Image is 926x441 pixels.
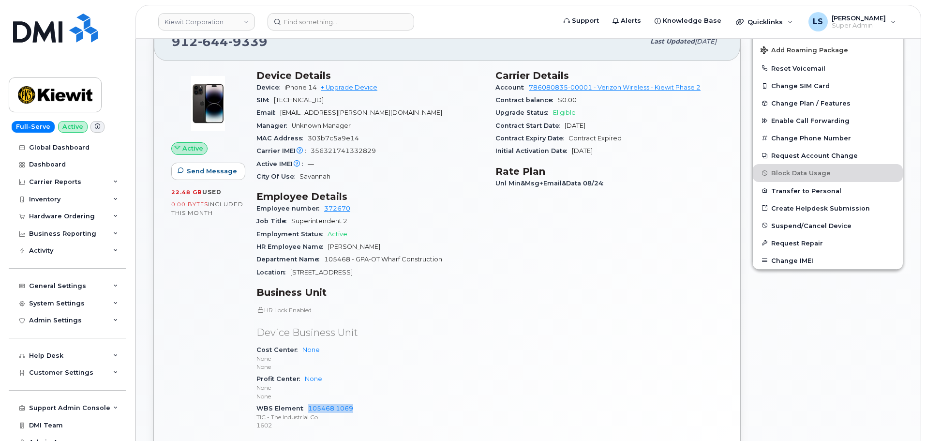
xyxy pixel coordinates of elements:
span: Cost Center [256,346,302,353]
span: MAC Address [256,135,308,142]
button: Block Data Usage [753,164,903,182]
span: [DATE] [695,38,717,45]
span: HR Employee Name [256,243,328,250]
a: Create Helpdesk Submission [753,199,903,217]
div: Luke Schroeder [802,12,903,31]
p: HR Lock Enabled [256,306,484,314]
a: 372670 [324,205,350,212]
p: Device Business Unit [256,326,484,340]
h3: Employee Details [256,191,484,202]
span: Location [256,269,290,276]
span: LS [813,16,823,28]
div: Quicklinks [729,12,800,31]
a: Kiewit Corporation [158,13,255,30]
span: 9339 [228,34,268,49]
span: Suspend/Cancel Device [771,222,851,229]
span: Upgrade Status [495,109,553,116]
span: 644 [198,34,228,49]
span: Unknown Manager [292,122,351,129]
span: Contract Start Date [495,122,565,129]
p: 1602 [256,421,484,429]
span: [TECHNICAL_ID] [274,96,324,104]
span: Job Title [256,217,291,225]
h3: Business Unit [256,287,484,298]
iframe: Messenger Launcher [884,399,919,434]
span: Carrier IMEI [256,147,311,154]
span: included this month [171,200,243,216]
span: [STREET_ADDRESS] [290,269,353,276]
span: Initial Activation Date [495,147,572,154]
span: Active IMEI [256,160,308,167]
span: Knowledge Base [663,16,721,26]
a: None [302,346,320,353]
a: 105468.1069 [308,405,353,412]
span: Employee number [256,205,324,212]
span: Account [495,84,529,91]
a: None [305,375,322,382]
span: SIM [256,96,274,104]
span: 0.00 Bytes [171,201,208,208]
a: Knowledge Base [648,11,728,30]
span: — [308,160,314,167]
img: image20231002-3703462-njx0qo.jpeg [179,75,237,133]
button: Transfer to Personal [753,182,903,199]
span: $0.00 [558,96,577,104]
span: 912 [172,34,268,49]
input: Find something... [268,13,414,30]
button: Enable Call Forwarding [753,112,903,129]
button: Reset Voicemail [753,60,903,77]
p: TIC - The Industrial Co. [256,413,484,421]
span: Eligible [553,109,576,116]
span: Active [328,230,347,238]
a: 786080835-00001 - Verizon Wireless - Kiewit Phase 2 [529,84,701,91]
span: [PERSON_NAME] [832,14,886,22]
span: [DATE] [572,147,593,154]
h3: Carrier Details [495,70,723,81]
button: Change IMEI [753,252,903,269]
span: Active [182,144,203,153]
span: Contract Expiry Date [495,135,568,142]
span: Alerts [621,16,641,26]
span: Change Plan / Features [771,100,851,107]
span: Device [256,84,284,91]
span: Support [572,16,599,26]
span: Manager [256,122,292,129]
span: Unl Min&Msg+Email&Data 08/24 [495,180,608,187]
span: Employment Status [256,230,328,238]
a: Support [557,11,606,30]
span: Email [256,109,280,116]
span: 105468 - GPA-OT Wharf Construction [324,256,442,263]
span: 303b7c5a9e14 [308,135,359,142]
p: None [256,383,484,392]
a: + Upgrade Device [321,84,377,91]
span: Savannah [299,173,330,180]
span: Quicklinks [747,18,783,26]
span: iPhone 14 [284,84,317,91]
span: Add Roaming Package [761,46,848,56]
button: Send Message [171,163,245,180]
span: Contract Expired [568,135,622,142]
p: None [256,392,484,400]
p: None [256,363,484,371]
button: Suspend/Cancel Device [753,217,903,234]
span: [EMAIL_ADDRESS][PERSON_NAME][DOMAIN_NAME] [280,109,442,116]
span: Super Admin [832,22,886,30]
span: Enable Call Forwarding [771,117,850,124]
span: 356321741332829 [311,147,376,154]
span: 22.48 GB [171,189,202,196]
span: Last updated [650,38,695,45]
button: Change Phone Number [753,129,903,147]
span: Profit Center [256,375,305,382]
span: Superintendent 2 [291,217,347,225]
h3: Rate Plan [495,166,723,177]
span: Contract balance [495,96,558,104]
button: Add Roaming Package [753,40,903,60]
button: Request Account Change [753,147,903,164]
span: Department Name [256,256,324,263]
span: [DATE] [565,122,585,129]
p: None [256,354,484,363]
span: used [202,188,222,196]
span: [PERSON_NAME] [328,243,380,250]
button: Change SIM Card [753,77,903,94]
span: City Of Use [256,173,299,180]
